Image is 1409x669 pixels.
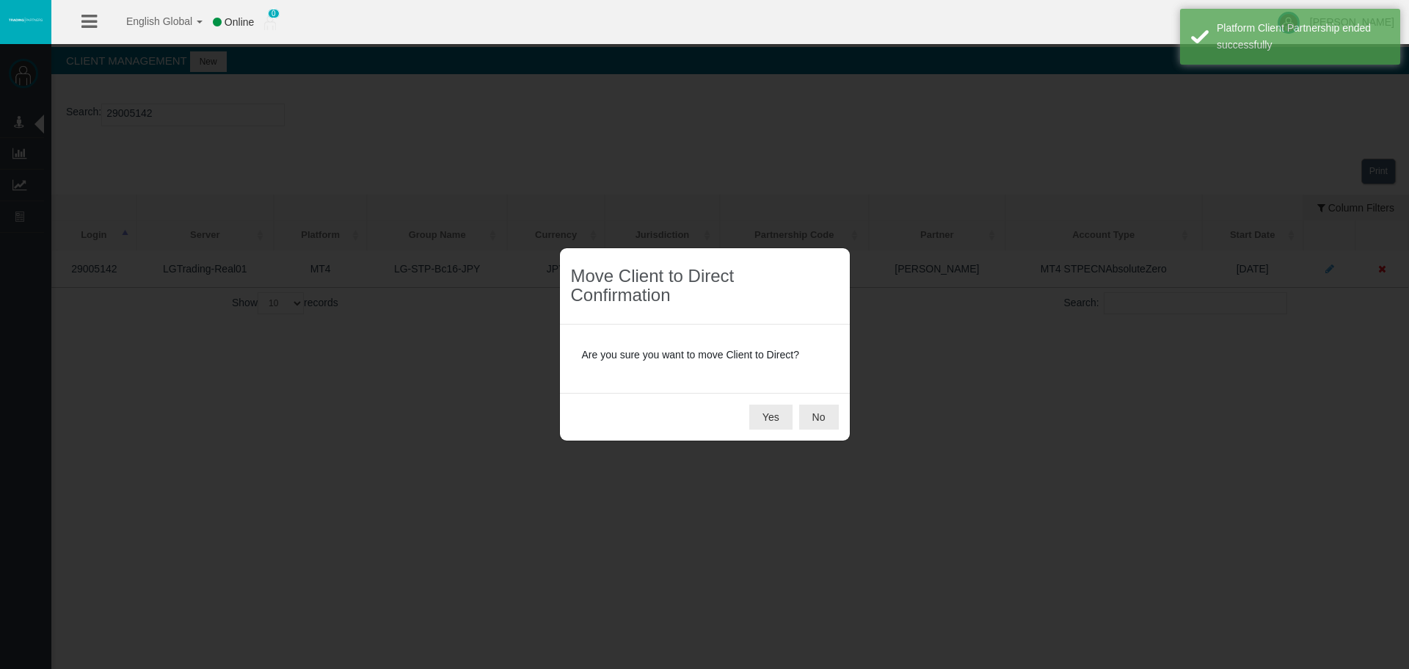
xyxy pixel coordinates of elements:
button: Yes [749,405,793,430]
h3: Move Client to Direct Confirmation [571,267,839,305]
img: user_small.png [264,15,276,30]
span: English Global [107,15,192,27]
button: No [799,405,839,430]
img: logo.svg [7,17,44,23]
div: Platform Client Partnership ended successfully [1217,20,1389,54]
span: Online [225,16,254,28]
span: 0 [268,9,280,18]
p: Are you sure you want to move Client to Direct? [582,347,828,364]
